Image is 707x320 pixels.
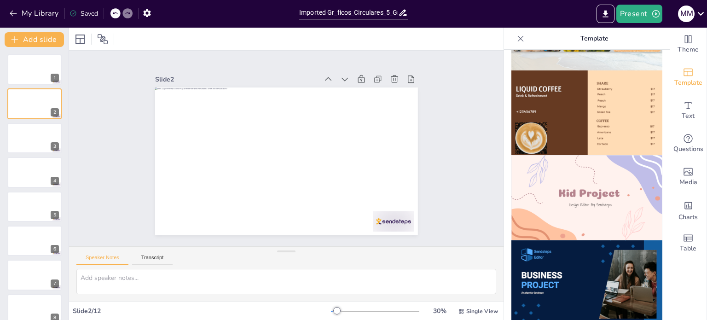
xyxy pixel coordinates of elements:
[670,94,707,127] div: Add text boxes
[51,177,59,185] div: 4
[7,226,62,256] div: 6
[466,308,498,315] span: Single View
[132,255,173,265] button: Transcript
[7,88,62,119] div: 2
[670,227,707,260] div: Add a table
[7,260,62,290] div: 7
[51,108,59,116] div: 2
[299,6,398,19] input: Insert title
[73,32,87,47] div: Layout
[680,244,696,254] span: Table
[670,61,707,94] div: Add ready made slides
[679,177,697,187] span: Media
[682,111,695,121] span: Text
[678,212,698,222] span: Charts
[678,6,695,22] div: M M
[670,160,707,193] div: Add images, graphics, shapes or video
[73,307,331,315] div: Slide 2 / 12
[673,144,703,154] span: Questions
[51,211,59,219] div: 5
[674,78,702,88] span: Template
[511,155,662,240] img: thumb-9.png
[76,255,128,265] button: Speaker Notes
[678,45,699,55] span: Theme
[51,74,59,82] div: 1
[7,192,62,222] div: 5
[678,5,695,23] button: M M
[670,28,707,61] div: Change the overall theme
[7,123,62,153] div: 3
[51,245,59,253] div: 6
[670,127,707,160] div: Get real-time input from your audience
[7,54,62,85] div: 1
[97,34,108,45] span: Position
[597,5,614,23] button: Export to PowerPoint
[70,9,98,18] div: Saved
[429,307,451,315] div: 30 %
[51,142,59,151] div: 3
[51,279,59,288] div: 7
[511,70,662,156] img: thumb-8.png
[670,193,707,227] div: Add charts and graphs
[616,5,662,23] button: Present
[528,28,661,50] p: Template
[7,157,62,187] div: 4
[7,6,63,21] button: My Library
[5,32,64,47] button: Add slide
